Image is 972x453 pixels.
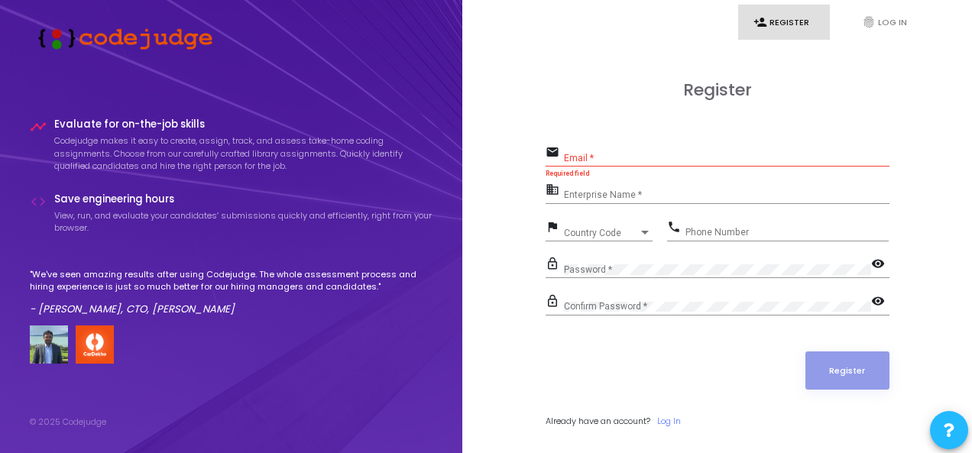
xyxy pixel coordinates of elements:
[546,170,589,177] strong: Required field
[685,227,889,238] input: Phone Number
[30,325,68,364] img: user image
[30,193,47,210] i: code
[871,293,889,312] mat-icon: visibility
[564,153,889,163] input: Email
[54,134,433,173] p: Codejudge makes it easy to create, assign, track, and assess take-home coding assignments. Choose...
[30,268,433,293] p: "We've seen amazing results after using Codejudge. The whole assessment process and hiring experi...
[54,209,433,235] p: View, run, and evaluate your candidates’ submissions quickly and efficiently, right from your bro...
[738,5,830,40] a: person_addRegister
[564,228,639,238] span: Country Code
[805,351,889,390] button: Register
[546,415,650,427] span: Already have an account?
[546,80,889,100] h3: Register
[546,182,564,200] mat-icon: business
[564,190,889,201] input: Enterprise Name
[76,325,114,364] img: company-logo
[753,15,767,29] i: person_add
[546,219,564,238] mat-icon: flag
[847,5,938,40] a: fingerprintLog In
[546,144,564,163] mat-icon: email
[30,118,47,135] i: timeline
[30,302,235,316] em: - [PERSON_NAME], CTO, [PERSON_NAME]
[30,416,106,429] div: © 2025 Codejudge
[546,256,564,274] mat-icon: lock_outline
[862,15,876,29] i: fingerprint
[54,193,433,205] h4: Save engineering hours
[667,219,685,238] mat-icon: phone
[657,415,681,428] a: Log In
[546,293,564,312] mat-icon: lock_outline
[871,256,889,274] mat-icon: visibility
[54,118,433,131] h4: Evaluate for on-the-job skills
